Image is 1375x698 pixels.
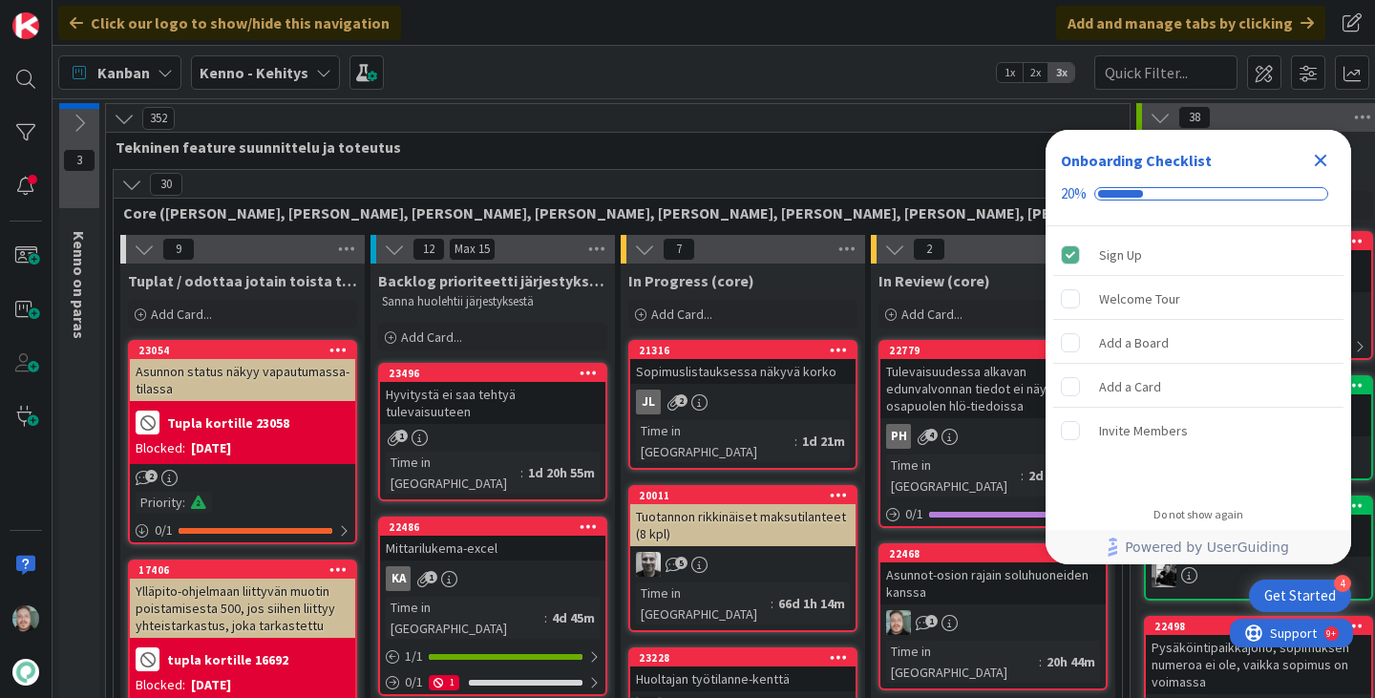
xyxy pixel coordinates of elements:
[405,672,423,692] span: 0 / 1
[138,563,355,577] div: 17406
[191,438,231,458] div: [DATE]
[130,561,355,638] div: 17406Ylläpito-ohjelmaan liittyvän muotin poistamisesta 500, jos siihen liittyy yhteistarkastus, j...
[794,431,797,452] span: :
[886,641,1039,683] div: Time in [GEOGRAPHIC_DATA]
[925,429,938,441] span: 4
[630,487,856,504] div: 20011
[1053,278,1343,320] div: Welcome Tour is incomplete.
[1154,620,1371,633] div: 22498
[12,659,39,686] img: avatar
[380,518,605,561] div: 22486Mittarilukema-excel
[880,359,1106,418] div: Tulevaisuudessa alkavan edunvalvonnan tiedot ei näy osapuolen hlö-tiedoissa
[128,271,357,290] span: Tuplat / odottaa jotain toista tikettiä
[771,593,773,614] span: :
[389,520,605,534] div: 22486
[639,489,856,502] div: 20011
[1125,536,1289,559] span: Powered by UserGuiding
[200,63,308,82] b: Kenno - Kehitys
[1046,530,1351,564] div: Footer
[380,566,605,591] div: KA
[1024,465,1100,486] div: 2d 18h 55m
[40,3,87,26] span: Support
[138,344,355,357] div: 23054
[1099,419,1188,442] div: Invite Members
[636,390,661,414] div: JL
[886,424,911,449] div: PH
[1099,287,1180,310] div: Welcome Tour
[386,566,411,591] div: KA
[878,271,990,290] span: In Review (core)
[544,607,547,628] span: :
[380,382,605,424] div: Hyvitystä ei saa tehtyä tulevaisuuteen
[630,649,856,666] div: 23228
[97,61,150,84] span: Kanban
[880,562,1106,604] div: Asunnot-osion rajain soluhuoneiden kanssa
[663,238,695,261] span: 7
[395,430,408,442] span: 1
[380,645,605,668] div: 1/1
[389,367,605,380] div: 23496
[636,552,661,577] img: JH
[58,6,401,40] div: Click our logo to show/hide this navigation
[889,344,1106,357] div: 22779
[12,12,39,39] img: Visit kanbanzone.com
[925,615,938,627] span: 1
[880,545,1106,604] div: 22468Asunnot-osion rajain soluhuoneiden kanssa
[639,651,856,665] div: 23228
[1153,507,1243,522] div: Do not show again
[1099,375,1161,398] div: Add a Card
[630,487,856,546] div: 20011Tuotannon rikkinäiset maksutilanteet (8 kpl)
[1099,331,1169,354] div: Add a Board
[130,359,355,401] div: Asunnon status näkyy vapautumassa-tilassa
[997,63,1023,82] span: 1x
[150,173,182,196] span: 30
[889,547,1106,561] div: 22468
[886,610,911,635] img: VP
[405,646,423,666] span: 1 / 1
[130,579,355,638] div: Ylläpito-ohjelmaan liittyvän muotin poistamisesta 500, jos siihen liittyy yhteistarkastus, joka t...
[412,238,445,261] span: 12
[1046,130,1351,564] div: Checklist Container
[1152,562,1176,587] img: KM
[630,504,856,546] div: Tuotannon rikkinäiset maksutilanteet (8 kpl)
[630,342,856,384] div: 21316Sopimuslistauksessa näkyvä korko
[12,605,39,632] img: VP
[547,607,600,628] div: 4d 45m
[630,649,856,691] div: 23228Huoltajan työtilanne-kenttä
[1023,63,1048,82] span: 2x
[1146,618,1371,635] div: 22498
[130,561,355,579] div: 17406
[1099,243,1142,266] div: Sign Up
[1146,635,1371,694] div: Pysäköintipaikkajono; sopimuksen numeroa ei ole, vaikka sopimus on voimassa
[123,203,1098,222] span: Core (Pasi, Jussi, JaakkoHä, Jyri, Leo, MikkoK, Väinö, MattiH)
[630,666,856,691] div: Huoltajan työtilanne-kenttä
[70,231,89,339] span: Kenno on paras
[382,294,603,309] p: Sanna huolehtii järjestyksestä
[1053,322,1343,364] div: Add a Board is incomplete.
[455,244,490,254] div: Max 15
[880,610,1106,635] div: VP
[155,520,173,540] span: 0 / 1
[380,518,605,536] div: 22486
[380,670,605,694] div: 0/11
[136,675,185,695] div: Blocked:
[1305,145,1336,176] div: Close Checklist
[425,571,437,583] span: 1
[386,452,520,494] div: Time in [GEOGRAPHIC_DATA]
[1061,149,1212,172] div: Onboarding Checklist
[1264,586,1336,605] div: Get Started
[167,416,289,430] b: Tupla kortille 23058
[1178,106,1211,129] span: 38
[1055,530,1342,564] a: Powered by UserGuiding
[1021,465,1024,486] span: :
[630,552,856,577] div: JH
[880,545,1106,562] div: 22468
[639,344,856,357] div: 21316
[1146,618,1371,694] div: 22498Pysäköintipaikkajono; sopimuksen numeroa ei ole, vaikka sopimus on voimassa
[520,462,523,483] span: :
[380,365,605,382] div: 23496
[1048,63,1074,82] span: 3x
[880,424,1106,449] div: PH
[1146,562,1371,587] div: KM
[630,390,856,414] div: JL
